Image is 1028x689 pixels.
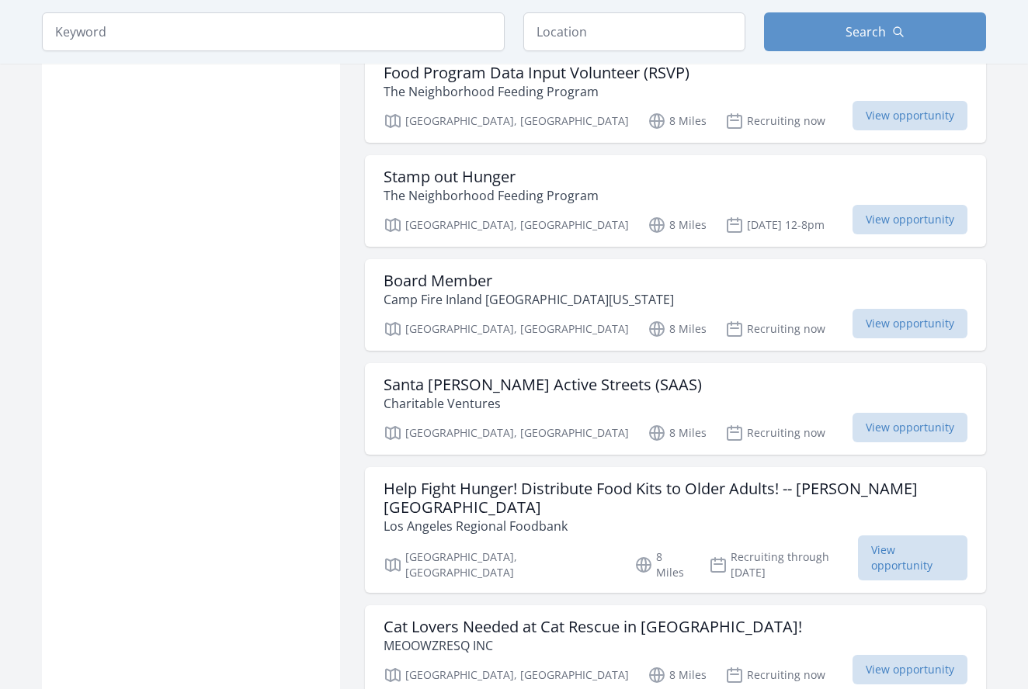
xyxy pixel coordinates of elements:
[365,51,986,143] a: Food Program Data Input Volunteer (RSVP) The Neighborhood Feeding Program [GEOGRAPHIC_DATA], [GEO...
[648,216,707,234] p: 8 Miles
[648,320,707,338] p: 8 Miles
[853,655,967,684] span: View opportunity
[384,517,967,535] p: Los Angeles Regional Foodbank
[634,549,690,580] p: 8 Miles
[648,666,707,684] p: 8 Miles
[384,216,629,234] p: [GEOGRAPHIC_DATA], [GEOGRAPHIC_DATA]
[853,309,967,338] span: View opportunity
[384,112,629,130] p: [GEOGRAPHIC_DATA], [GEOGRAPHIC_DATA]
[858,535,967,580] span: View opportunity
[365,259,986,351] a: Board Member Camp Fire Inland [GEOGRAPHIC_DATA][US_STATE] [GEOGRAPHIC_DATA], [GEOGRAPHIC_DATA] 8 ...
[853,413,967,442] span: View opportunity
[384,290,674,309] p: Camp Fire Inland [GEOGRAPHIC_DATA][US_STATE]
[523,12,745,51] input: Location
[365,467,986,593] a: Help Fight Hunger! Distribute Food Kits to Older Adults! -- [PERSON_NAME][GEOGRAPHIC_DATA] Los An...
[725,424,825,442] p: Recruiting now
[365,363,986,455] a: Santa [PERSON_NAME] Active Streets (SAAS) Charitable Ventures [GEOGRAPHIC_DATA], [GEOGRAPHIC_DATA...
[384,376,702,394] h3: Santa [PERSON_NAME] Active Streets (SAAS)
[384,549,616,580] p: [GEOGRAPHIC_DATA], [GEOGRAPHIC_DATA]
[384,636,802,655] p: MEOOWZRESQ INC
[725,666,825,684] p: Recruiting now
[42,12,505,51] input: Keyword
[365,155,986,247] a: Stamp out Hunger The Neighborhood Feeding Program [GEOGRAPHIC_DATA], [GEOGRAPHIC_DATA] 8 Miles [D...
[846,23,886,41] span: Search
[384,394,702,413] p: Charitable Ventures
[709,549,859,580] p: Recruiting through [DATE]
[384,666,629,684] p: [GEOGRAPHIC_DATA], [GEOGRAPHIC_DATA]
[384,272,674,290] h3: Board Member
[725,320,825,338] p: Recruiting now
[384,618,802,636] h3: Cat Lovers Needed at Cat Rescue in [GEOGRAPHIC_DATA]!
[725,216,825,234] p: [DATE] 12-8pm
[764,12,986,51] button: Search
[384,320,629,338] p: [GEOGRAPHIC_DATA], [GEOGRAPHIC_DATA]
[725,112,825,130] p: Recruiting now
[648,424,707,442] p: 8 Miles
[384,480,967,517] h3: Help Fight Hunger! Distribute Food Kits to Older Adults! -- [PERSON_NAME][GEOGRAPHIC_DATA]
[853,101,967,130] span: View opportunity
[384,424,629,442] p: [GEOGRAPHIC_DATA], [GEOGRAPHIC_DATA]
[853,205,967,234] span: View opportunity
[384,186,599,205] p: The Neighborhood Feeding Program
[648,112,707,130] p: 8 Miles
[384,64,689,82] h3: Food Program Data Input Volunteer (RSVP)
[384,168,599,186] h3: Stamp out Hunger
[384,82,689,101] p: The Neighborhood Feeding Program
